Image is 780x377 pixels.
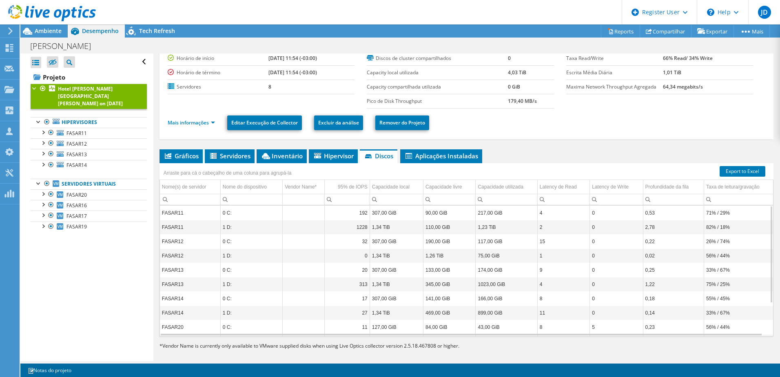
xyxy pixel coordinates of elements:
[537,306,589,320] td: Column Latency de Read, Value 11
[537,180,589,194] td: Latency de Read Column
[160,263,220,277] td: Column Nome(s) de servidor, Value FASAR13
[367,69,507,77] label: Capacity local utilizada
[704,248,773,263] td: Column Taxa de leitura/gravação, Value 56% / 44%
[537,220,589,234] td: Column Latency de Read, Value 2
[325,180,370,194] td: 95% de IOPS Column
[537,291,589,306] td: Column Latency de Read, Value 8
[66,191,87,198] span: FASAR20
[220,291,282,306] td: Column Nome do dispositivo, Value 0 C:
[423,277,476,291] td: Column Capacidade livre, Value 345,00 GiB
[66,162,87,169] span: FASAR14
[707,9,714,16] svg: \n
[643,320,704,334] td: Column Profundidade da fila, Value 0,23
[168,119,215,126] a: Mais informações
[31,149,147,160] a: FASAR13
[220,248,282,263] td: Column Nome do dispositivo, Value 1 D:
[423,220,476,234] td: Column Capacidade livre, Value 110,00 GiB
[31,84,147,109] a: Hotel [PERSON_NAME] [GEOGRAPHIC_DATA][PERSON_NAME] on [DATE]
[223,182,267,192] div: Nome do dispositivo
[478,182,523,192] div: Capacidade utilizada
[160,248,220,263] td: Column Nome(s) de servidor, Value FASAR12
[423,263,476,277] td: Column Capacidade livre, Value 133,00 GiB
[82,27,119,35] span: Desempenho
[643,220,704,234] td: Column Profundidade da fila, Value 2,78
[476,206,537,220] td: Column Capacidade utilizada, Value 217,00 GiB
[704,263,773,277] td: Column Taxa de leitura/gravação, Value 33% / 67%
[704,194,773,205] td: Column Taxa de leitura/gravação, Filter cell
[537,248,589,263] td: Column Latency de Read, Value 1
[476,248,537,263] td: Column Capacidade utilizada, Value 75,00 GiB
[160,277,220,291] td: Column Nome(s) de servidor, Value FASAR13
[704,306,773,320] td: Column Taxa de leitura/gravação, Value 33% / 67%
[325,277,370,291] td: Column 95% de IOPS, Value 313
[720,166,765,177] a: Export to Excel
[375,115,429,130] a: Remover do Projeto
[423,206,476,220] td: Column Capacidade livre, Value 90,00 GiB
[733,25,770,38] a: Mais
[31,189,147,200] a: FASAR20
[590,220,643,234] td: Column Latency de Write, Value 0
[31,211,147,221] a: FASAR17
[640,25,691,38] a: Compartilhar
[367,83,507,91] label: Capacity compartilhada utilizada
[367,97,507,105] label: Pico de Disk Throughput
[325,248,370,263] td: Column 95% de IOPS, Value 0
[35,27,62,35] span: Ambiente
[537,320,589,334] td: Column Latency de Read, Value 8
[663,55,713,62] b: 66% Read/ 34% Write
[285,182,322,192] div: Vendor Name*
[404,152,478,160] span: Aplicações Instaladas
[283,248,325,263] td: Column Vendor Name*, Value
[370,194,423,205] td: Column Capacidade local, Filter cell
[27,42,104,51] h1: [PERSON_NAME]
[325,234,370,248] td: Column 95% de IOPS, Value 32
[268,69,317,76] b: [DATE] 11:54 (-03:00)
[423,234,476,248] td: Column Capacidade livre, Value 190,00 GiB
[66,130,87,137] span: FASAR11
[31,200,147,211] a: FASAR16
[283,263,325,277] td: Column Vendor Name*, Value
[164,152,199,160] span: Gráficos
[643,248,704,263] td: Column Profundidade da fila, Value 0,02
[476,220,537,234] td: Column Capacidade utilizada, Value 1,23 TiB
[261,152,303,160] span: Inventário
[590,291,643,306] td: Column Latency de Write, Value 0
[31,179,147,189] a: Servidores virtuais
[537,194,589,205] td: Column Latency de Read, Filter cell
[590,306,643,320] td: Column Latency de Write, Value 0
[220,320,282,334] td: Column Nome do dispositivo, Value 0 C:
[704,180,773,194] td: Taxa de leitura/gravação Column
[370,180,423,194] td: Capacidade local Column
[643,306,704,320] td: Column Profundidade da fila, Value 0,14
[508,98,537,104] b: 179,40 MB/s
[220,220,282,234] td: Column Nome do dispositivo, Value 1 D:
[590,263,643,277] td: Column Latency de Write, Value 0
[476,234,537,248] td: Column Capacidade utilizada, Value 117,00 GiB
[566,69,663,77] label: Escrita Média Diária
[338,182,368,192] div: 95% de IOPS
[66,223,87,230] span: FASAR19
[370,291,423,306] td: Column Capacidade local, Value 307,00 GiB
[66,151,87,158] span: FASAR13
[643,206,704,220] td: Column Profundidade da fila, Value 0,53
[220,206,282,220] td: Column Nome do dispositivo, Value 0 C:
[160,163,773,337] div: Data grid
[537,206,589,220] td: Column Latency de Read, Value 4
[370,248,423,263] td: Column Capacidade local, Value 1,34 TiB
[162,167,294,179] div: Arraste para cá o cabeçalho de uma coluna para agrupá-la
[283,194,325,205] td: Column Vendor Name*, Filter cell
[590,206,643,220] td: Column Latency de Write, Value 0
[423,291,476,306] td: Column Capacidade livre, Value 141,00 GiB
[425,182,462,192] div: Capacidade livre
[139,27,175,35] span: Tech Refresh
[508,55,511,62] b: 0
[704,320,773,334] td: Column Taxa de leitura/gravação, Value 56% / 44%
[220,306,282,320] td: Column Nome do dispositivo, Value 1 D:
[325,220,370,234] td: Column 95% de IOPS, Value 1228
[372,182,410,192] div: Capacidade local
[590,277,643,291] td: Column Latency de Write, Value 0
[268,83,271,90] b: 8
[601,25,640,38] a: Reports
[160,306,220,320] td: Column Nome(s) de servidor, Value FASAR14
[476,320,537,334] td: Column Capacidade utilizada, Value 43,00 GiB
